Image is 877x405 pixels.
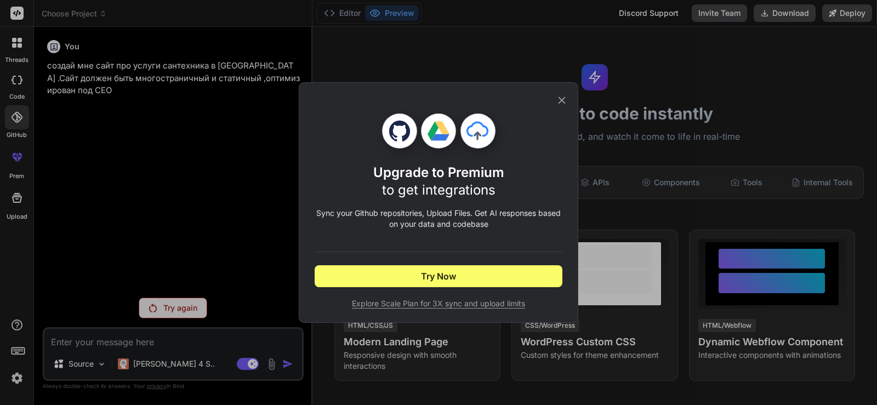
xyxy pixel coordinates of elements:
span: to get integrations [382,182,496,198]
p: Sync your Github repositories, Upload Files. Get AI responses based on your data and codebase [315,208,562,230]
button: Try Now [315,265,562,287]
span: Try Now [421,270,456,283]
span: Explore Scale Plan for 3X sync and upload limits [315,298,562,309]
h1: Upgrade to Premium [373,164,504,199]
